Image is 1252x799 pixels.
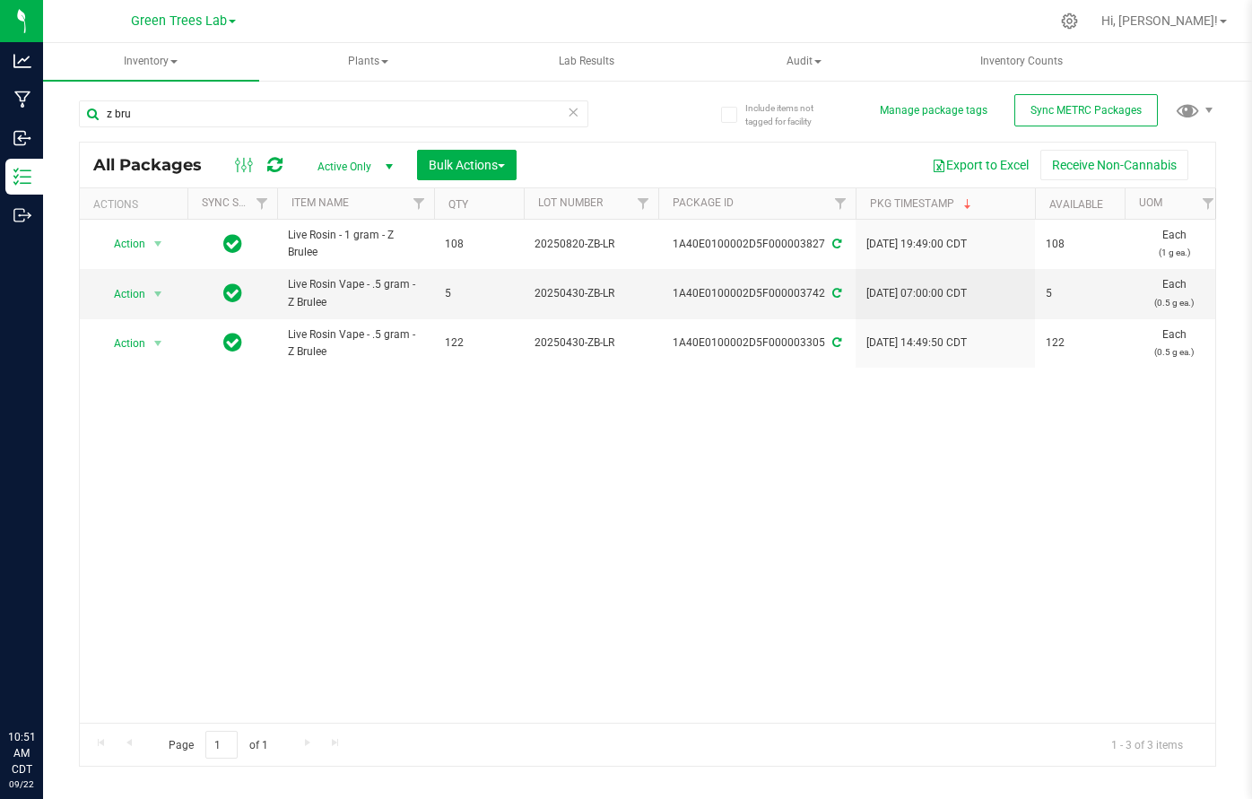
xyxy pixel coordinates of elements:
span: Each [1135,276,1213,310]
a: Filter [1194,188,1223,219]
p: (0.5 g ea.) [1135,294,1213,311]
span: 1 - 3 of 3 items [1097,731,1197,758]
span: Action [98,282,146,307]
input: Search Package ID, Item Name, SKU, Lot or Part Number... [79,100,588,127]
div: 1A40E0100002D5F000003305 [656,334,858,352]
button: Receive Non-Cannabis [1040,150,1188,180]
iframe: Resource center unread badge [53,653,74,674]
span: Sync from Compliance System [830,336,841,349]
a: Filter [404,188,434,219]
span: select [147,282,170,307]
span: Page of 1 [153,731,283,759]
span: Inventory Counts [956,54,1087,69]
span: In Sync [223,330,242,355]
span: Clear [568,100,580,124]
a: Filter [826,188,856,219]
span: 108 [1046,236,1114,253]
span: 20250820-ZB-LR [535,236,648,253]
a: Inventory [43,43,259,81]
span: Action [98,331,146,356]
a: Package ID [673,196,734,209]
a: Filter [248,188,277,219]
p: (0.5 g ea.) [1135,343,1213,360]
span: Plants [262,44,476,80]
span: 20250430-ZB-LR [535,285,648,302]
span: Each [1135,227,1213,261]
span: select [147,331,170,356]
button: Sync METRC Packages [1014,94,1158,126]
span: Hi, [PERSON_NAME]! [1101,13,1218,28]
p: 10:51 AM CDT [8,729,35,777]
a: Filter [629,188,658,219]
span: Green Trees Lab [131,13,227,29]
a: Audit [696,43,912,81]
p: (1 g ea.) [1135,244,1213,261]
span: 5 [1046,285,1114,302]
input: 1 [205,731,238,759]
div: Manage settings [1058,13,1081,30]
span: Sync METRC Packages [1030,104,1142,117]
a: Lab Results [478,43,694,81]
span: Live Rosin Vape - .5 gram - Z Brulee [288,276,423,310]
span: Audit [697,44,911,80]
span: Sync from Compliance System [830,287,841,300]
a: Inventory Counts [914,43,1130,81]
span: Action [98,231,146,256]
span: [DATE] 14:49:50 CDT [866,334,967,352]
span: 5 [445,285,513,302]
span: Sync from Compliance System [830,238,841,250]
inline-svg: Inbound [13,129,31,147]
div: 1A40E0100002D5F000003742 [656,285,858,302]
inline-svg: Outbound [13,206,31,224]
span: Include items not tagged for facility [745,101,835,128]
span: Bulk Actions [429,158,505,172]
span: Live Rosin Vape - .5 gram - Z Brulee [288,326,423,360]
a: Item Name [291,196,349,209]
div: Actions [93,198,180,211]
p: 09/22 [8,777,35,791]
span: All Packages [93,155,220,175]
span: Live Rosin - 1 gram - Z Brulee [288,227,423,261]
a: Pkg Timestamp [870,197,975,210]
div: 1A40E0100002D5F000003827 [656,236,858,253]
span: 20250430-ZB-LR [535,334,648,352]
inline-svg: Manufacturing [13,91,31,109]
a: Qty [448,198,468,211]
a: Lot Number [538,196,603,209]
span: Lab Results [535,54,639,69]
span: 108 [445,236,513,253]
a: Sync Status [202,196,271,209]
a: Plants [261,43,477,81]
a: UOM [1139,196,1162,209]
span: In Sync [223,231,242,256]
inline-svg: Inventory [13,168,31,186]
span: Each [1135,326,1213,360]
span: 122 [445,334,513,352]
iframe: Resource center [18,656,72,709]
span: [DATE] 07:00:00 CDT [866,285,967,302]
span: 122 [1046,334,1114,352]
span: [DATE] 19:49:00 CDT [866,236,967,253]
button: Bulk Actions [417,150,517,180]
span: select [147,231,170,256]
inline-svg: Analytics [13,52,31,70]
button: Manage package tags [880,103,987,118]
button: Export to Excel [920,150,1040,180]
span: In Sync [223,281,242,306]
a: Available [1049,198,1103,211]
